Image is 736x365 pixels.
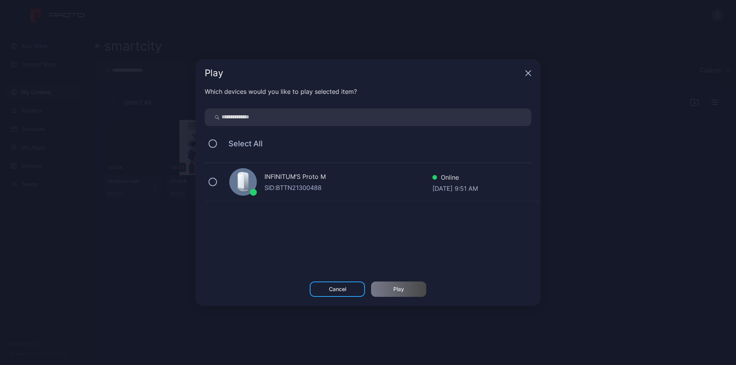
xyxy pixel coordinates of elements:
[264,172,432,183] div: INFINITUM’S Proto M
[393,286,404,292] div: Play
[432,184,478,192] div: [DATE] 9:51 AM
[264,183,432,192] div: SID: BTTN21300488
[310,282,365,297] button: Cancel
[432,173,478,184] div: Online
[205,69,522,78] div: Play
[371,282,426,297] button: Play
[205,87,531,96] div: Which devices would you like to play selected item?
[221,139,263,148] span: Select All
[329,286,346,292] div: Cancel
